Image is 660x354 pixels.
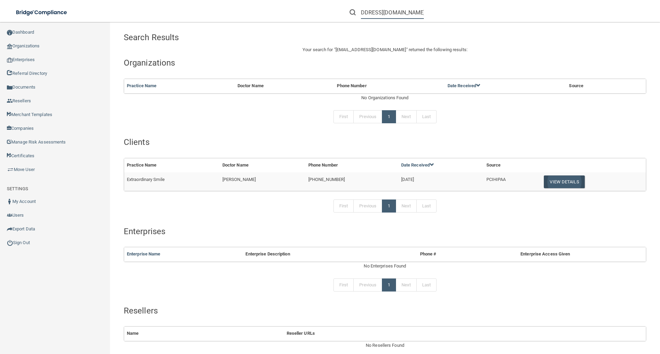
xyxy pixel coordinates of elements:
div: No Organizations Found [124,94,646,102]
h4: Search Results [124,33,335,42]
img: briefcase.64adab9b.png [7,166,14,173]
button: View Details [544,175,584,188]
span: [PERSON_NAME] [222,177,256,182]
a: Next [396,110,416,123]
img: icon-users.e205127d.png [7,213,12,218]
img: ic_dashboard_dark.d01f4a41.png [7,30,12,35]
img: enterprise.0d942306.png [7,58,12,62]
th: Reseller URLs [284,327,595,341]
h4: Enterprises [124,227,646,236]
a: Last [416,278,437,292]
a: Previous [353,278,382,292]
h4: Resellers [124,306,646,315]
img: ic-search.3b580494.png [350,9,356,15]
th: Doctor Name [235,79,334,93]
a: 1 [382,110,396,123]
th: Phone Number [306,158,398,172]
a: First [333,278,354,292]
a: Next [396,278,416,292]
th: Source [566,79,628,93]
a: Date Received [401,162,434,168]
div: No Enterprises Found [124,262,646,270]
th: Enterprise Description [243,247,395,261]
span: [PHONE_NUMBER] [308,177,345,182]
a: 1 [382,199,396,213]
a: Last [416,110,437,123]
span: [EMAIL_ADDRESS][DOMAIN_NAME] [335,47,406,52]
span: Extraordinary Smile [127,177,165,182]
th: Source [484,158,539,172]
a: First [333,110,354,123]
th: Practice Name [124,158,220,172]
p: Your search for " " returned the following results: [124,46,646,54]
a: Previous [353,110,382,123]
img: icon-documents.8dae5593.png [7,85,12,90]
img: icon-export.b9366987.png [7,226,12,232]
th: Phone Number [334,79,444,93]
th: Doctor Name [220,158,306,172]
div: No Resellers Found [124,341,646,350]
a: Date Received [448,83,481,88]
a: 1 [382,278,396,292]
img: organization-icon.f8decf85.png [7,44,12,49]
img: ic_power_dark.7ecde6b1.png [7,240,13,246]
a: Last [416,199,437,213]
a: Next [396,199,416,213]
a: Practice Name [127,83,156,88]
h4: Organizations [124,58,646,67]
a: First [333,199,354,213]
th: Enterprise Access Given [461,247,629,261]
label: SETTINGS [7,185,28,193]
th: Phone # [395,247,461,261]
span: [DATE] [401,177,414,182]
a: Enterprise Name [127,251,161,256]
img: ic_user_dark.df1a06c3.png [7,199,12,204]
h4: Clients [124,138,646,147]
img: ic_reseller.de258add.png [7,98,12,104]
img: bridge_compliance_login_screen.278c3ca4.svg [10,5,74,20]
input: Search [361,6,424,19]
a: Previous [353,199,382,213]
span: PCIHIPAA [486,177,506,182]
th: Name [124,327,284,341]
